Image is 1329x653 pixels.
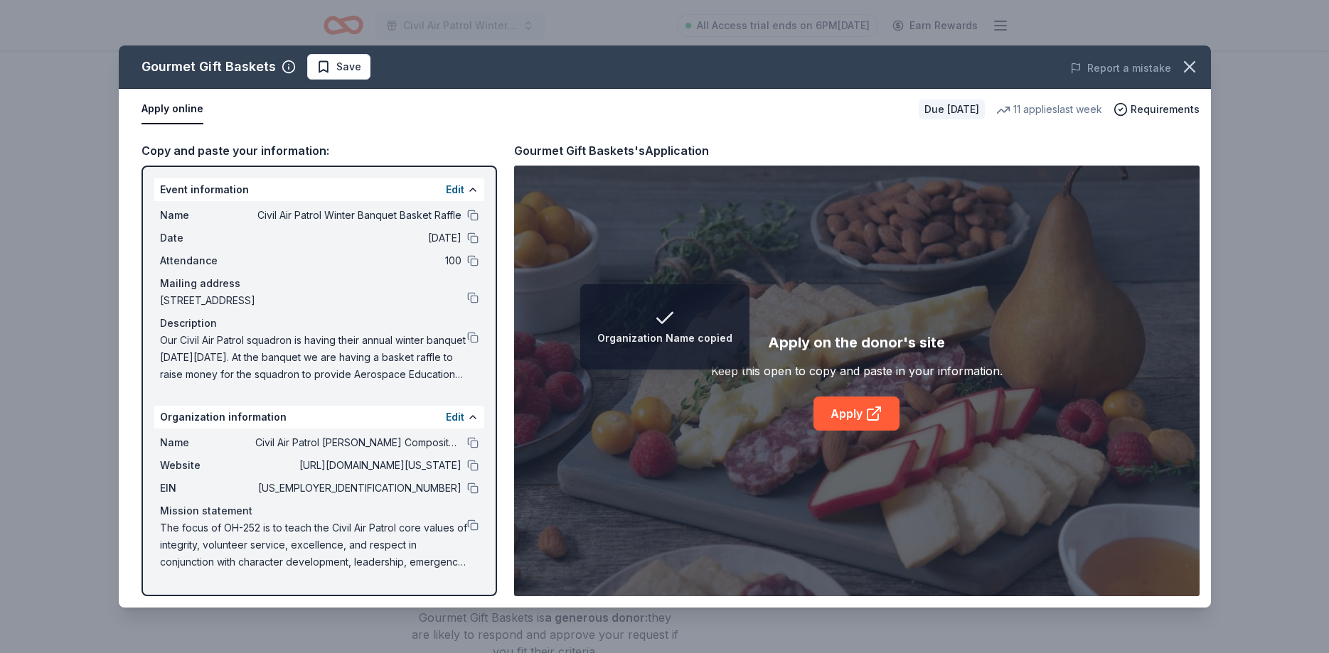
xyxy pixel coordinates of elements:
div: Apply on the donor's site [768,331,945,354]
span: 100 [255,252,461,269]
span: Save [336,58,361,75]
button: Apply online [142,95,203,124]
span: [STREET_ADDRESS] [160,292,467,309]
button: Report a mistake [1070,60,1171,77]
span: [URL][DOMAIN_NAME][US_STATE] [255,457,461,474]
div: Gourmet Gift Baskets's Application [514,141,709,160]
button: Edit [446,181,464,198]
button: Edit [446,409,464,426]
button: Save [307,54,370,80]
span: [US_EMPLOYER_IDENTIFICATION_NUMBER] [255,480,461,497]
div: Event information [154,178,484,201]
span: Name [160,207,255,224]
span: Requirements [1131,101,1200,118]
span: The focus of OH-252 is to teach the Civil Air Patrol core values of integrity, volunteer service,... [160,519,467,571]
span: Date [160,230,255,247]
span: Our Civil Air Patrol squadron is having their annual winter banquet [DATE][DATE]. At the banquet ... [160,332,467,383]
div: Mission statement [160,502,479,519]
span: Civil Air Patrol [PERSON_NAME] Composite Squadron ([GEOGRAPHIC_DATA]) [GEOGRAPHIC_DATA]-252) [255,434,461,451]
span: EIN [160,480,255,497]
div: Due [DATE] [919,99,985,119]
div: 11 applies last week [996,101,1102,118]
span: Website [160,457,255,474]
span: Name [160,434,255,451]
span: Attendance [160,252,255,269]
button: Requirements [1114,101,1200,118]
div: Copy and paste your information: [142,141,497,160]
div: Organization Name copied [597,330,732,347]
div: Keep this open to copy and paste in your information. [711,362,1003,379]
div: Description [160,315,479,332]
span: [DATE] [255,230,461,247]
span: Civil Air Patrol Winter Banquet Basket Raffle [255,207,461,224]
div: Organization information [154,406,484,428]
a: Apply [813,396,900,431]
div: Mailing address [160,275,479,292]
div: Gourmet Gift Baskets [142,55,276,78]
